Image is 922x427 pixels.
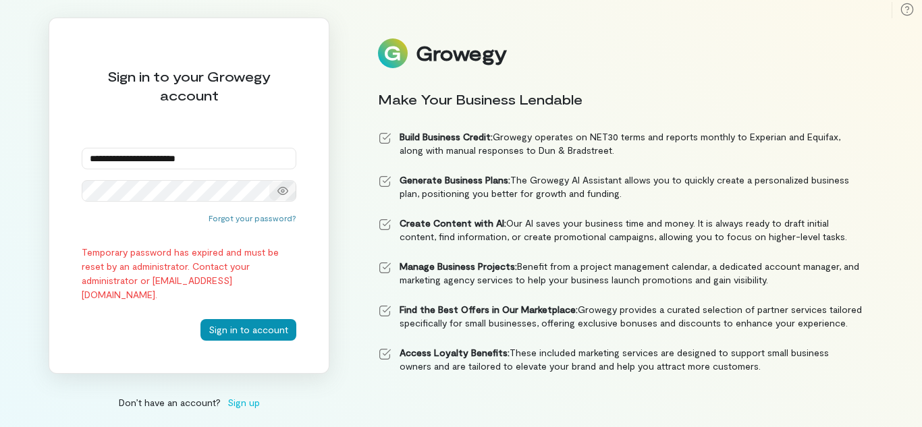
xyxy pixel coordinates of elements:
span: Sign up [227,395,260,409]
strong: Access Loyalty Benefits: [400,347,510,358]
strong: Create Content with AI: [400,217,506,229]
img: Logo [378,38,408,68]
strong: Manage Business Projects: [400,260,517,272]
strong: Generate Business Plans: [400,174,510,186]
li: Growegy provides a curated selection of partner services tailored specifically for small business... [378,303,863,330]
div: Don’t have an account? [49,395,329,409]
strong: Build Business Credit: [400,131,493,142]
li: Benefit from a project management calendar, a dedicated account manager, and marketing agency ser... [378,260,863,287]
li: The Growegy AI Assistant allows you to quickly create a personalized business plan, positioning y... [378,173,863,200]
button: Sign in to account [200,319,296,341]
div: Temporary password has expired and must be reset by an administrator. Contact your administrator ... [82,245,296,302]
li: These included marketing services are designed to support small business owners and are tailored ... [378,346,863,373]
strong: Find the Best Offers in Our Marketplace: [400,304,578,315]
div: Make Your Business Lendable [378,90,863,109]
li: Growegy operates on NET30 terms and reports monthly to Experian and Equifax, along with manual re... [378,130,863,157]
div: Sign in to your Growegy account [82,67,296,105]
div: Growegy [416,42,506,65]
li: Our AI saves your business time and money. It is always ready to draft initial content, find info... [378,217,863,244]
button: Forgot your password? [209,212,296,223]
